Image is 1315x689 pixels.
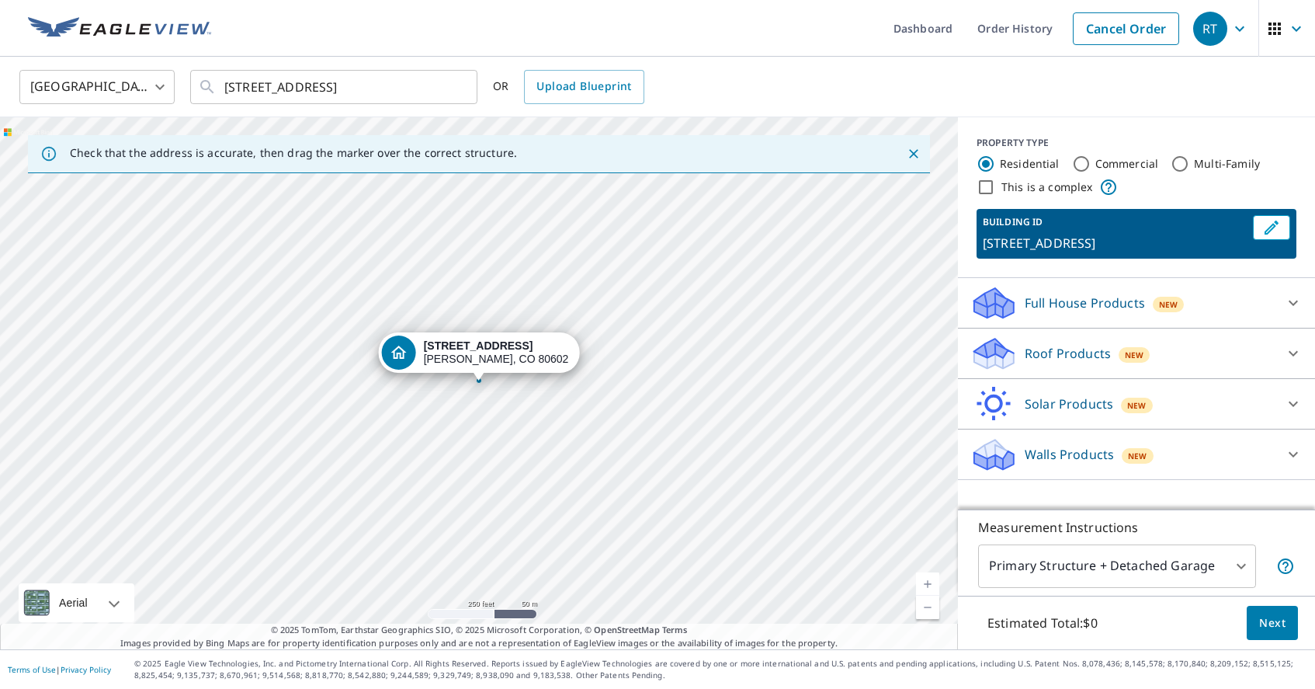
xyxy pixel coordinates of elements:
strong: [STREET_ADDRESS] [424,339,533,352]
label: This is a complex [1001,179,1093,195]
span: New [1127,399,1146,412]
span: Upload Blueprint [536,77,631,96]
div: RT [1193,12,1227,46]
div: Aerial [54,583,92,622]
a: Terms [662,624,688,635]
p: Full House Products [1025,294,1145,312]
p: Walls Products [1025,445,1114,464]
p: BUILDING ID [983,215,1043,228]
img: EV Logo [28,17,211,40]
label: Multi-Family [1194,156,1260,172]
button: Next [1247,606,1298,641]
a: Cancel Order [1073,12,1179,45]
div: Dropped pin, building 1, Residential property, 13465 Lilac St Thornton, CO 80602 [379,332,580,381]
div: Full House ProductsNew [970,284,1303,322]
div: Primary Structure + Detached Garage [978,545,1256,588]
p: | [8,665,111,674]
p: Check that the address is accurate, then drag the marker over the correct structure. [70,146,517,160]
div: [GEOGRAPHIC_DATA] [19,65,175,109]
p: Solar Products [1025,395,1113,413]
div: Aerial [19,583,134,622]
span: New [1159,298,1178,311]
div: [PERSON_NAME], CO 80602 [424,339,569,366]
div: Solar ProductsNew [970,385,1303,423]
a: OpenStreetMap [594,624,659,635]
div: Roof ProductsNew [970,335,1303,372]
input: Search by address or latitude-longitude [224,65,446,109]
a: Current Level 17, Zoom In [916,572,939,596]
button: Close [904,144,924,164]
span: New [1125,349,1143,361]
a: Current Level 17, Zoom Out [916,596,939,619]
p: Measurement Instructions [978,518,1295,537]
label: Residential [1000,156,1060,172]
button: Edit building 1 [1253,215,1290,240]
span: Next [1259,614,1286,633]
div: OR [493,70,644,104]
span: Your report will include the primary structure and a detached garage if one exists. [1276,557,1295,576]
a: Upload Blueprint [524,70,644,104]
p: Estimated Total: $0 [975,606,1110,640]
a: Privacy Policy [61,664,111,675]
label: Commercial [1095,156,1159,172]
div: PROPERTY TYPE [977,136,1296,150]
span: New [1128,450,1147,462]
p: © 2025 Eagle View Technologies, Inc. and Pictometry International Corp. All Rights Reserved. Repo... [134,658,1307,681]
a: Terms of Use [8,664,56,675]
span: © 2025 TomTom, Earthstar Geographics SIO, © 2025 Microsoft Corporation, © [271,624,688,637]
p: Roof Products [1025,344,1111,363]
div: Walls ProductsNew [970,436,1303,473]
p: [STREET_ADDRESS] [983,234,1247,252]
